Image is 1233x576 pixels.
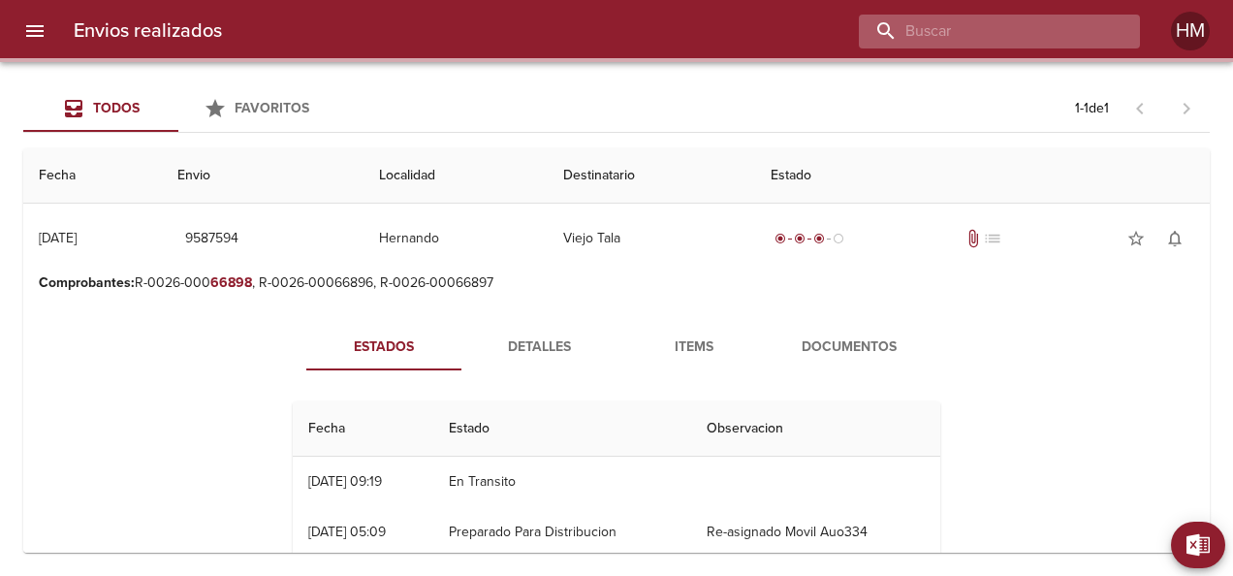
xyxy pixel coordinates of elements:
[473,336,605,360] span: Detalles
[548,204,755,273] td: Viejo Tala
[833,233,844,244] span: radio_button_unchecked
[964,229,983,248] span: Tiene documentos adjuntos
[39,273,1194,293] p: R-0026-000 , R-0026-00066896, R-0026-00066897
[308,524,386,540] div: [DATE] 05:09
[177,221,246,257] button: 9587594
[1171,522,1225,568] button: Exportar Excel
[185,227,238,251] span: 9587594
[771,229,848,248] div: En viaje
[74,16,222,47] h6: Envios realizados
[691,507,940,558] td: Re-asignado Movil Auo334
[12,8,58,54] button: menu
[23,148,162,204] th: Fecha
[433,457,691,507] td: En Transito
[364,148,548,204] th: Localidad
[293,401,433,457] th: Fecha
[1171,12,1210,50] div: HM
[1155,219,1194,258] button: Activar notificaciones
[39,274,135,291] b: Comprobantes :
[364,204,548,273] td: Hernando
[1126,229,1146,248] span: star_border
[628,336,760,360] span: Items
[308,473,382,490] div: [DATE] 09:19
[318,336,450,360] span: Estados
[859,15,1107,48] input: buscar
[755,148,1210,204] th: Estado
[1163,85,1210,132] span: Pagina siguiente
[1117,219,1155,258] button: Agregar a favoritos
[433,507,691,558] td: Preparado Para Distribucion
[813,233,825,244] span: radio_button_checked
[39,230,77,246] div: [DATE]
[235,100,309,116] span: Favoritos
[783,336,915,360] span: Documentos
[93,100,140,116] span: Todos
[1165,229,1185,248] span: notifications_none
[691,401,940,457] th: Observacion
[162,148,364,204] th: Envio
[794,233,806,244] span: radio_button_checked
[548,148,755,204] th: Destinatario
[983,229,1002,248] span: No tiene pedido asociado
[433,401,691,457] th: Estado
[306,324,927,370] div: Tabs detalle de guia
[210,274,252,291] em: 66898
[1075,99,1109,118] p: 1 - 1 de 1
[775,233,786,244] span: radio_button_checked
[23,85,333,132] div: Tabs Envios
